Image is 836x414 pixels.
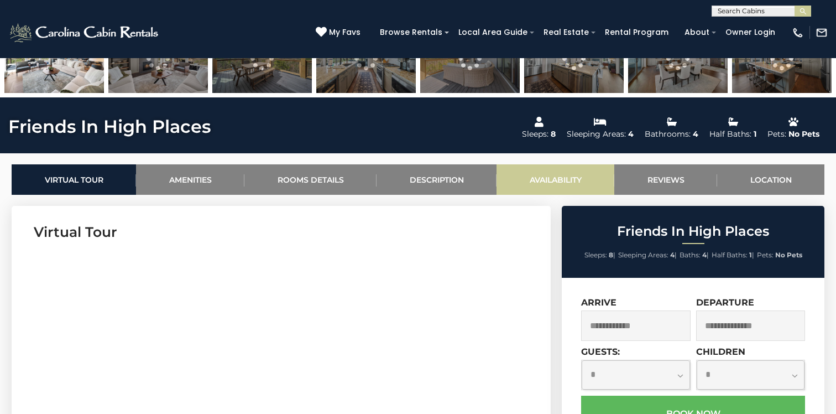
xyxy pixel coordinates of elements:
[628,24,728,93] img: 168201960
[584,248,615,262] li: |
[581,297,616,308] label: Arrive
[212,24,312,93] img: 168201952
[497,164,614,195] a: Availability
[538,24,594,41] a: Real Estate
[244,164,377,195] a: Rooms Details
[524,24,624,93] img: 168201963
[584,251,607,259] span: Sleeps:
[329,27,360,38] span: My Favs
[565,224,822,239] h2: Friends In High Places
[720,24,781,41] a: Owner Login
[712,248,754,262] li: |
[136,164,244,195] a: Amenities
[34,222,529,242] h3: Virtual Tour
[599,24,674,41] a: Rental Program
[8,22,161,44] img: White-1-2.png
[749,251,752,259] strong: 1
[717,164,824,195] a: Location
[453,24,533,41] a: Local Area Guide
[108,24,208,93] img: 168201957
[732,24,832,93] img: 168201961
[696,346,745,357] label: Children
[377,164,497,195] a: Description
[712,251,748,259] span: Half Baths:
[316,27,363,39] a: My Favs
[679,24,715,41] a: About
[775,251,802,259] strong: No Pets
[4,24,104,93] img: 168201958
[792,27,804,39] img: phone-regular-white.png
[316,24,416,93] img: 168201962
[680,251,701,259] span: Baths:
[618,248,677,262] li: |
[420,24,520,93] img: 168201953
[702,251,707,259] strong: 4
[609,251,613,259] strong: 8
[816,27,828,39] img: mail-regular-white.png
[12,164,136,195] a: Virtual Tour
[581,346,620,357] label: Guests:
[757,251,774,259] span: Pets:
[680,248,709,262] li: |
[696,297,754,308] label: Departure
[618,251,668,259] span: Sleeping Areas:
[614,164,717,195] a: Reviews
[670,251,675,259] strong: 4
[374,24,448,41] a: Browse Rentals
